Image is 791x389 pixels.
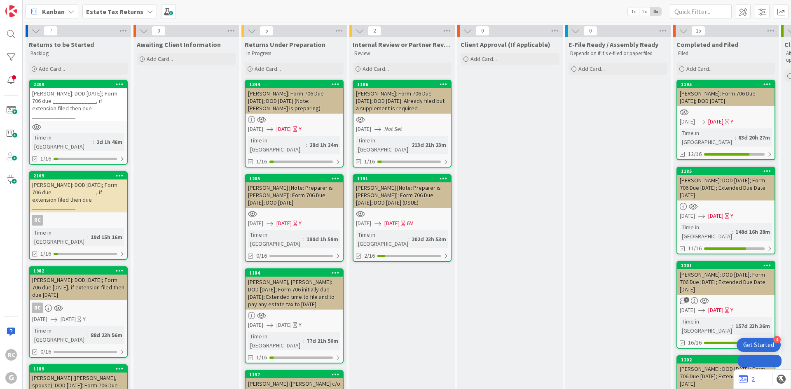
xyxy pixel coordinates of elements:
span: : [303,235,304,244]
div: 1186 [357,82,451,87]
div: [PERSON_NAME]: DOD [DATE]; Form 706 due [DATE], if extension filed then due [DATE] [30,275,127,300]
span: : [408,140,410,149]
div: 2209 [30,81,127,88]
div: 77d 21h 50m [304,336,340,345]
a: 1982[PERSON_NAME]: DOD [DATE]; Form 706 due [DATE], if extension filed then due [DATE]RC[DATE][DA... [29,266,128,358]
span: [DATE] [276,321,292,329]
div: 4 [773,336,781,343]
span: [DATE] [680,117,695,126]
span: [DATE] [248,219,263,228]
span: Client Approval (If Applicable) [461,40,550,49]
div: Time in [GEOGRAPHIC_DATA] [32,326,87,344]
div: 202d 23h 53m [410,235,448,244]
span: Completed and Filed [676,40,738,49]
div: 2209[PERSON_NAME]: DOD [DATE]; Form 706 due _______________, if extension filed then due ________... [30,81,127,121]
div: 157d 23h 36m [733,321,772,331]
span: : [303,336,304,345]
div: Time in [GEOGRAPHIC_DATA] [248,230,303,248]
span: 2x [639,7,650,16]
div: 1982[PERSON_NAME]: DOD [DATE]; Form 706 due [DATE], if extension filed then due [DATE] [30,267,127,300]
div: 1195 [681,82,775,87]
span: : [732,321,733,331]
a: 1184[PERSON_NAME], [PERSON_NAME]: DOD [DATE]; Form 706 initially due [DATE]; Extended time to fil... [245,268,344,363]
a: 1205[PERSON_NAME] [Note: Preparer is [PERSON_NAME]]: Form 706 Due [DATE]; DOD [DATE][DATE][DATE]Y... [245,174,344,262]
i: Not Set [384,125,402,133]
div: 213d 21h 23m [410,140,448,149]
a: 1186[PERSON_NAME]: Form 706 Due [DATE]; DOD [DATE]: Already filed but a supplement is required[DA... [353,80,452,168]
span: : [93,137,94,147]
div: 1205 [246,175,343,182]
div: 1195[PERSON_NAME]: Form 706 Due [DATE]; DOD [DATE] [677,81,775,106]
div: 1197 [249,372,343,377]
div: Time in [GEOGRAPHIC_DATA] [356,136,408,154]
div: 1186[PERSON_NAME]: Form 706 Due [DATE]; DOD [DATE]: Already filed but a supplement is required [353,81,451,114]
a: 1201[PERSON_NAME]: DOD [DATE]; Form 706 Due [DATE]; Extended Due Date [DATE][DATE][DATE]YTime in ... [676,261,775,349]
span: Add Card... [686,65,713,72]
div: Open Get Started checklist, remaining modules: 4 [737,338,781,352]
p: Depends on if it's e-filed or paper filed [570,50,666,57]
div: RC [30,215,127,226]
span: 0/16 [256,252,267,260]
span: 0 [583,26,597,36]
span: 5 [260,26,274,36]
a: 1185[PERSON_NAME]: DOD [DATE]; Form 706 Due [DATE]; Extended Due Date [DATE][DATE][DATE]YTime in ... [676,167,775,254]
span: 1 [684,297,689,303]
div: 1185 [681,168,775,174]
span: Add Card... [39,65,65,72]
div: RC [30,303,127,313]
div: Y [299,125,302,133]
div: 1201 [681,263,775,268]
span: [DATE] [248,125,263,133]
span: 1/16 [40,249,51,258]
span: [DATE] [708,212,723,220]
span: 3x [650,7,661,16]
span: Returns to be Started [29,40,94,49]
span: Kanban [42,7,65,16]
span: [DATE] [680,306,695,314]
div: 2d 1h 46m [94,137,124,147]
span: [DATE] [276,219,292,228]
span: 2/16 [364,252,375,260]
span: [DATE] [708,306,723,314]
div: 1189 [33,366,127,372]
div: Time in [GEOGRAPHIC_DATA] [248,136,306,154]
p: In Progress [246,50,342,57]
div: [PERSON_NAME]: Form 706 Due [DATE]; DOD [DATE] (Note: [PERSON_NAME] is preparing) [246,88,343,114]
p: Review [354,50,450,57]
div: Y [730,212,733,220]
span: Returns Under Preparation [245,40,325,49]
div: Y [299,219,302,228]
span: : [87,233,89,242]
span: 0 [152,26,166,36]
div: 28d 1h 24m [307,140,340,149]
span: 1x [628,7,639,16]
span: Add Card... [363,65,389,72]
div: 2169[PERSON_NAME]: DOD [DATE]; Form 706 due _______________, if extension filed then due ________... [30,172,127,212]
div: 1201 [677,262,775,269]
div: RC [32,303,43,313]
a: 2 [739,374,755,384]
div: 1191[PERSON_NAME] [Note: Preparer is [PERSON_NAME]]: Form 706 Due [DATE]; DOD [DATE] (DSUE) [353,175,451,208]
a: 1191[PERSON_NAME] [Note: Preparer is [PERSON_NAME]]: Form 706 Due [DATE]; DOD [DATE] (DSUE)[DATE]... [353,174,452,262]
span: : [735,133,736,142]
span: Add Card... [470,55,497,63]
a: 2209[PERSON_NAME]: DOD [DATE]; Form 706 due _______________, if extension filed then due ________... [29,80,128,165]
div: 1205[PERSON_NAME] [Note: Preparer is [PERSON_NAME]]: Form 706 Due [DATE]; DOD [DATE] [246,175,343,208]
div: 1344[PERSON_NAME]: Form 706 Due [DATE]; DOD [DATE] (Note: [PERSON_NAME] is preparing) [246,81,343,114]
div: 1202 [677,356,775,363]
div: 1191 [357,176,451,182]
span: [DATE] [248,321,263,329]
div: RC [32,215,43,226]
span: Add Card... [255,65,281,72]
div: Y [730,306,733,314]
span: E-File Ready / Assembly Ready [569,40,658,49]
div: 1184 [246,269,343,277]
p: Filed [678,50,774,57]
div: RC [5,349,17,361]
div: [PERSON_NAME] [Note: Preparer is [PERSON_NAME]]: Form 706 Due [DATE]; DOD [DATE] (DSUE) [353,182,451,208]
span: 2 [367,26,381,36]
span: 1/16 [256,157,267,166]
span: 7 [44,26,58,36]
div: Time in [GEOGRAPHIC_DATA] [680,128,735,147]
span: 0/16 [40,347,51,356]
